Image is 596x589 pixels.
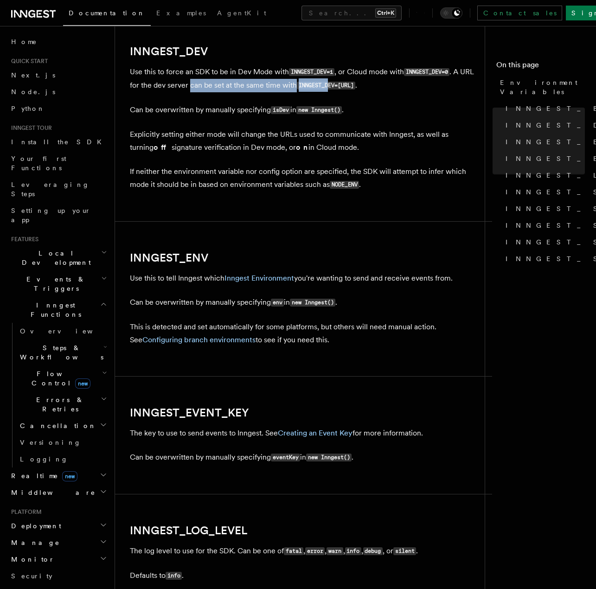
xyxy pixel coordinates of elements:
p: Can be overwritten by manually specifying in . [130,103,477,117]
button: Steps & Workflows [16,339,109,365]
a: Inngest Environment [224,274,294,282]
code: NODE_ENV [330,181,359,189]
button: Inngest Functions [7,297,109,323]
code: new Inngest() [290,299,335,307]
span: AgentKit [217,9,266,17]
a: INNGEST_LOG_LEVEL [130,524,247,537]
a: Python [7,100,109,117]
code: new Inngest() [296,106,342,114]
a: Examples [151,3,211,25]
a: Security [7,568,109,584]
span: Monitor [7,555,55,564]
a: Contact sales [477,6,562,20]
span: Inngest Functions [7,301,100,319]
p: This is detected and set automatically for some platforms, but others will need manual action. Se... [130,320,477,346]
span: Setting up your app [11,207,91,224]
span: Realtime [7,471,77,480]
code: info [345,547,361,555]
code: INNGEST_DEV=1 [289,68,334,76]
a: Home [7,33,109,50]
a: INNGEST_SIGNING_KEY_FALLBACK [502,234,585,250]
span: Quick start [7,58,48,65]
a: INNGEST_ENV [130,251,208,264]
kbd: Ctrl+K [375,8,396,18]
span: Node.js [11,88,55,96]
p: Can be overwritten by manually specifying in . [130,451,477,464]
a: INNGEST_DEV [502,117,585,134]
h4: On this page [496,59,585,74]
p: Use this to force an SDK to be in Dev Mode with , or Cloud mode with . A URL for the dev server c... [130,65,477,92]
span: Features [7,236,38,243]
span: Python [11,105,45,112]
p: Can be overwritten by manually specifying in . [130,296,477,309]
code: debug [363,547,383,555]
span: Install the SDK [11,138,107,146]
span: new [62,471,77,481]
span: Inngest tour [7,124,52,132]
code: eventKey [271,454,300,461]
span: Local Development [7,249,101,267]
code: silent [393,547,416,555]
span: Next.js [11,71,55,79]
button: Search...Ctrl+K [301,6,402,20]
button: Local Development [7,245,109,271]
button: Events & Triggers [7,271,109,297]
p: If neither the environment variable nor config option are specified, the SDK will attempt to infe... [130,165,477,192]
p: Defaults to . [130,569,477,583]
strong: on [296,143,308,152]
a: INNGEST_SERVE_PATH [502,200,585,217]
a: Leveraging Steps [7,176,109,202]
a: INNGEST_SERVE_HOST [502,184,585,200]
span: Logging [20,455,68,463]
p: The key to use to send events to Inngest. See for more information. [130,427,477,440]
a: Your first Functions [7,150,109,176]
span: Versioning [20,439,81,446]
a: Overview [16,323,109,339]
code: isDev [271,106,290,114]
span: Middleware [7,488,96,497]
code: fatal [284,547,303,555]
code: new Inngest() [306,454,352,461]
button: Monitor [7,551,109,568]
a: INNGEST_EVENT_KEY [130,406,249,419]
code: INNGEST_DEV=[URL] [297,82,355,90]
span: Documentation [69,9,145,17]
a: Install the SDK [7,134,109,150]
span: Manage [7,538,60,547]
a: Environment Variables [496,74,585,100]
a: INNGEST_STREAMING [502,250,585,267]
code: error [305,547,325,555]
a: Node.js [7,83,109,100]
a: INNGEST_SIGNING_KEY [502,217,585,234]
span: Platform [7,508,42,516]
div: Inngest Functions [7,323,109,467]
p: The log level to use for the SDK. Can be one of , , , , , or . [130,544,477,558]
button: Toggle dark mode [440,7,462,19]
button: Manage [7,534,109,551]
p: Use this to tell Inngest which you're wanting to send and receive events from. [130,272,477,285]
a: Logging [16,451,109,467]
a: Versioning [16,434,109,451]
a: INNGEST_ENV [502,134,585,150]
button: Deployment [7,518,109,534]
a: Setting up your app [7,202,109,228]
a: Creating an Event Key [278,429,352,437]
code: INNGEST_DEV=0 [404,68,449,76]
a: INNGEST_LOG_LEVEL [502,167,585,184]
button: Cancellation [16,417,109,434]
a: INNGEST_DEV [130,45,208,58]
code: env [271,299,284,307]
p: Explicitly setting either mode will change the URLs used to communicate with Inngest, as well as ... [130,128,477,154]
button: Realtimenew [7,467,109,484]
span: new [75,378,90,389]
a: Next.js [7,67,109,83]
strong: off [154,143,172,152]
button: Flow Controlnew [16,365,109,391]
span: Examples [156,9,206,17]
span: Flow Control [16,369,102,388]
a: Configuring branch environments [142,335,256,344]
a: INNGEST_BASE_URL [502,100,585,117]
a: Documentation [63,3,151,26]
span: Steps & Workflows [16,343,103,362]
a: AgentKit [211,3,272,25]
